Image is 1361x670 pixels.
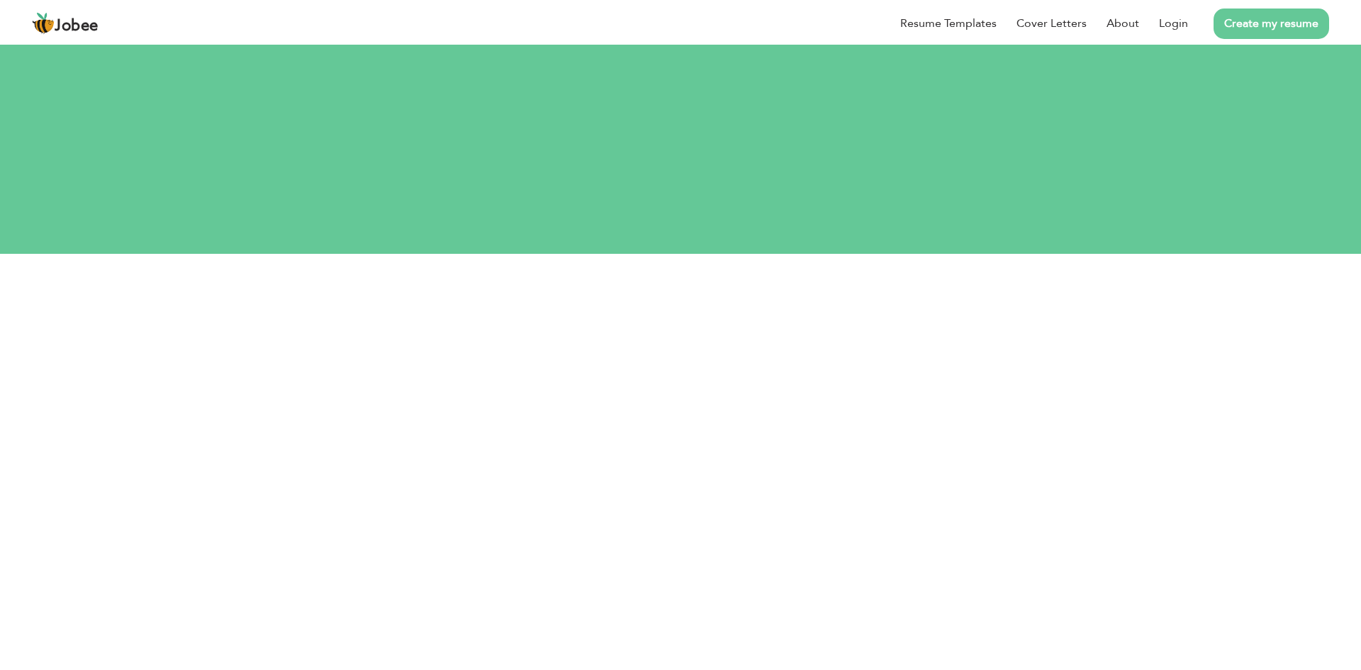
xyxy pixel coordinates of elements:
[900,15,997,32] a: Resume Templates
[55,18,99,34] span: Jobee
[1107,15,1139,32] a: About
[1214,9,1329,39] a: Create my resume
[1159,15,1188,32] a: Login
[32,12,99,35] a: Jobee
[1016,15,1087,32] a: Cover Letters
[32,12,55,35] img: jobee.io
